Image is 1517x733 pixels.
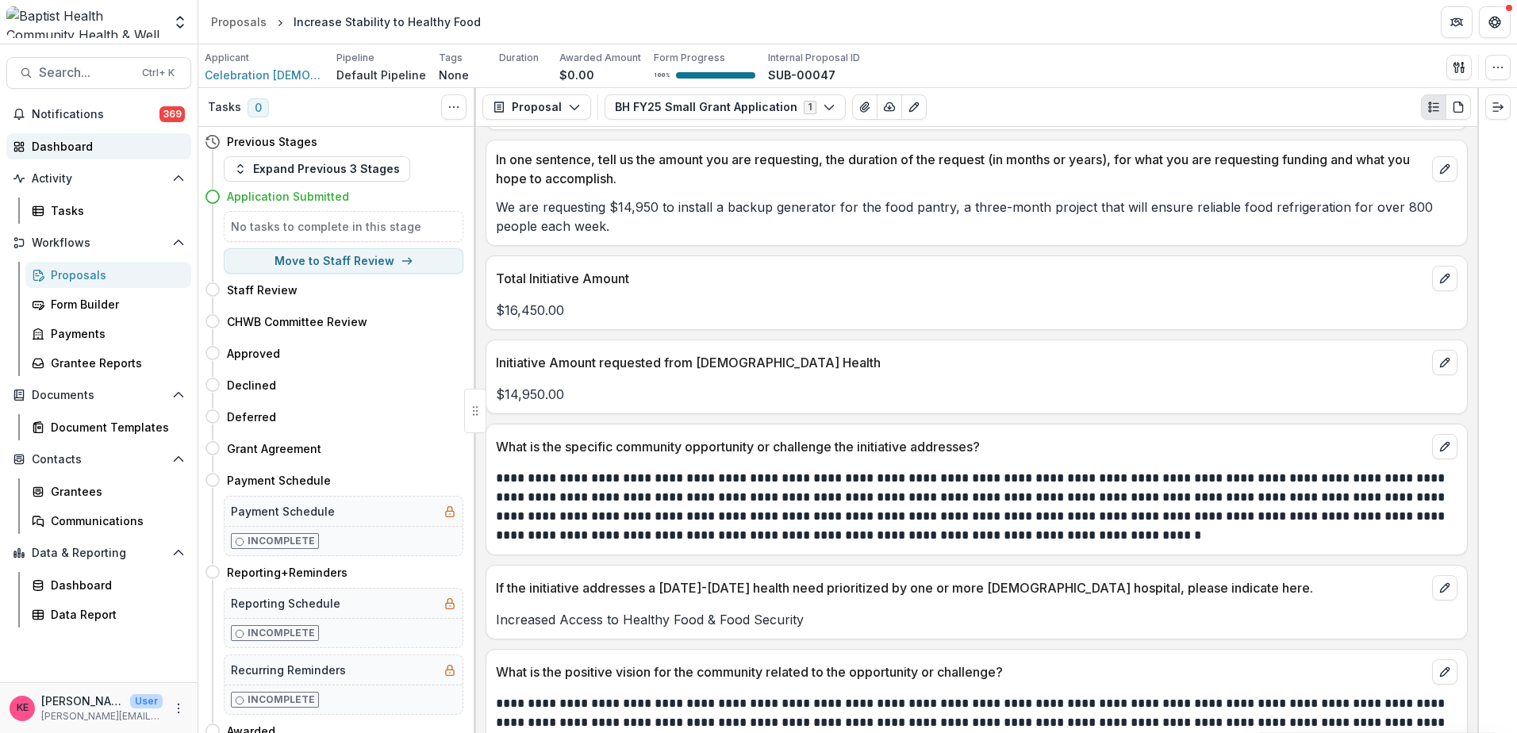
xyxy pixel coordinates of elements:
h4: Payment Schedule [227,472,331,489]
div: Increase Stability to Healthy Food [294,13,481,30]
button: Notifications369 [6,102,191,127]
h5: Payment Schedule [231,503,335,520]
p: $14,950.00 [496,385,1457,404]
p: In one sentence, tell us the amount you are requesting, the duration of the request (in months or... [496,150,1426,188]
button: edit [1432,350,1457,375]
button: edit [1432,266,1457,291]
button: Proposal [482,94,591,120]
a: Proposals [205,10,273,33]
button: Expand Previous 3 Stages [224,156,410,182]
button: edit [1432,434,1457,459]
a: Communications [25,508,191,534]
div: Document Templates [51,419,179,436]
p: $16,450.00 [496,301,1457,320]
p: What is the positive vision for the community related to the opportunity or challenge? [496,662,1426,681]
p: [PERSON_NAME][EMAIL_ADDRESS][DOMAIN_NAME] [41,709,163,723]
button: edit [1432,156,1457,182]
button: Plaintext view [1421,94,1446,120]
button: edit [1432,659,1457,685]
span: Notifications [32,108,159,121]
a: Celebration [DEMOGRAPHIC_DATA] of Jacksonville Inc. [205,67,324,83]
div: Payments [51,325,179,342]
span: Contacts [32,453,166,466]
a: Form Builder [25,291,191,317]
div: Communications [51,512,179,529]
h4: Staff Review [227,282,298,298]
p: SUB-00047 [768,67,835,83]
p: 100 % [654,70,670,81]
div: Katie E [17,703,29,713]
button: Edit as form [901,94,927,120]
span: Workflows [32,236,166,250]
button: Partners [1441,6,1473,38]
a: Document Templates [25,414,191,440]
div: Proposals [51,267,179,283]
a: Dashboard [6,133,191,159]
p: Initiative Amount requested from [DEMOGRAPHIC_DATA] Health [496,353,1426,372]
p: Incomplete [248,693,315,707]
a: Grantees [25,478,191,505]
nav: breadcrumb [205,10,487,33]
span: Data & Reporting [32,547,166,560]
a: Data Report [25,601,191,627]
button: Get Help [1479,6,1511,38]
p: None [439,67,469,83]
p: $0.00 [559,67,594,83]
p: We are requesting $14,950 to install a backup generator for the food pantry, a three-month projec... [496,198,1457,236]
a: Tasks [25,198,191,224]
button: edit [1432,575,1457,601]
h4: Previous Stages [227,133,317,150]
p: If the initiative addresses a [DATE]-[DATE] health need prioritized by one or more [DEMOGRAPHIC_D... [496,578,1426,597]
h5: Recurring Reminders [231,662,346,678]
p: Incomplete [248,534,315,548]
span: 369 [159,106,185,122]
div: Ctrl + K [139,64,178,82]
button: Open entity switcher [169,6,191,38]
div: Form Builder [51,296,179,313]
span: 0 [248,98,269,117]
button: Open Workflows [6,230,191,255]
button: Expand right [1485,94,1511,120]
p: Form Progress [654,51,725,65]
a: Payments [25,320,191,347]
button: Open Data & Reporting [6,540,191,566]
p: Applicant [205,51,249,65]
h4: Reporting+Reminders [227,564,348,581]
h5: No tasks to complete in this stage [231,218,456,235]
h4: Approved [227,345,280,362]
p: Tags [439,51,463,65]
h3: Tasks [208,101,241,114]
p: Increased Access to Healthy Food & Food Security [496,610,1457,629]
p: Internal Proposal ID [768,51,860,65]
span: Documents [32,389,166,402]
h5: Reporting Schedule [231,595,340,612]
p: User [130,694,163,708]
button: BH FY25 Small Grant Application1 [605,94,846,120]
p: [PERSON_NAME] [41,693,124,709]
button: PDF view [1446,94,1471,120]
p: Pipeline [336,51,374,65]
div: Proposals [211,13,267,30]
div: Grantees [51,483,179,500]
span: Search... [39,65,132,80]
a: Proposals [25,262,191,288]
button: Open Contacts [6,447,191,472]
button: Toggle View Cancelled Tasks [441,94,467,120]
h4: Application Submitted [227,188,349,205]
button: Search... [6,57,191,89]
h4: CHWB Committee Review [227,313,367,330]
a: Dashboard [25,572,191,598]
div: Dashboard [32,138,179,155]
h4: Declined [227,377,276,393]
a: Grantee Reports [25,350,191,376]
div: Dashboard [51,577,179,593]
img: Baptist Health Community Health & Well Being logo [6,6,163,38]
button: Open Activity [6,166,191,191]
div: Data Report [51,606,179,623]
span: Activity [32,172,166,186]
h4: Deferred [227,409,276,425]
button: More [169,699,188,718]
p: Default Pipeline [336,67,426,83]
p: What is the specific community opportunity or challenge the initiative addresses? [496,437,1426,456]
